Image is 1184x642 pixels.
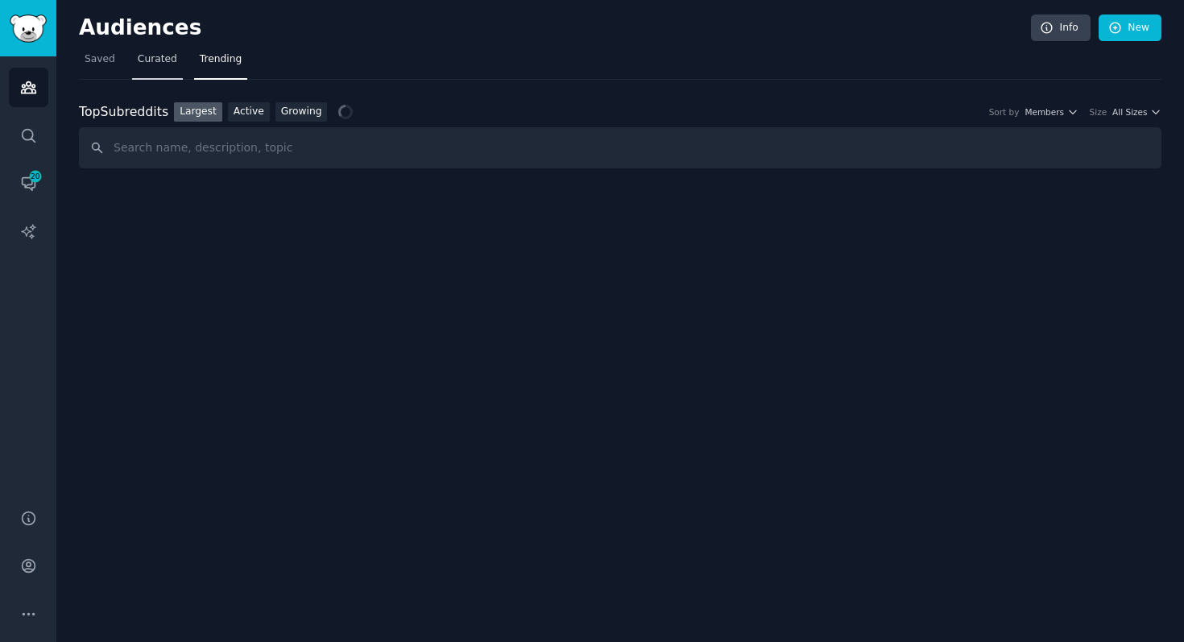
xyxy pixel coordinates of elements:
span: Saved [85,52,115,67]
span: 20 [28,171,43,182]
span: Curated [138,52,177,67]
a: Trending [194,47,247,80]
a: Curated [132,47,183,80]
span: All Sizes [1112,106,1147,118]
a: Info [1031,14,1091,42]
span: Members [1025,106,1064,118]
a: Largest [174,102,222,122]
a: 20 [9,164,48,203]
h2: Audiences [79,15,1031,41]
div: Size [1090,106,1107,118]
a: New [1099,14,1161,42]
div: Sort by [989,106,1020,118]
a: Growing [275,102,328,122]
span: Trending [200,52,242,67]
img: GummySearch logo [10,14,47,43]
a: Active [228,102,270,122]
button: Members [1025,106,1078,118]
a: Saved [79,47,121,80]
button: All Sizes [1112,106,1161,118]
input: Search name, description, topic [79,127,1161,168]
div: Top Subreddits [79,102,168,122]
